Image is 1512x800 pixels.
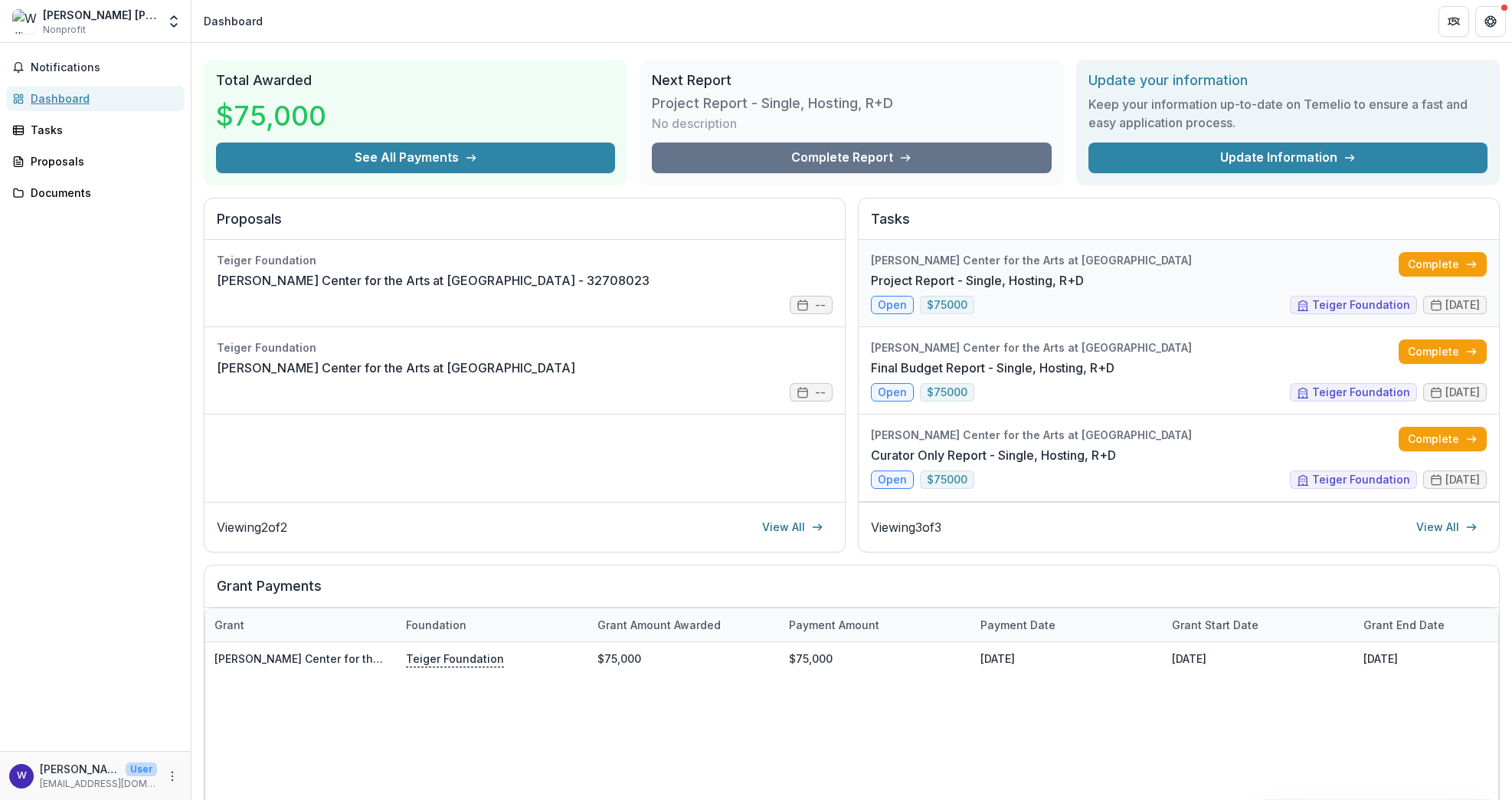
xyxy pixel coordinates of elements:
[871,446,1116,464] a: Curator Only Report - Single, Hosting, R+D
[12,9,37,34] img: William Marsh Rice University
[17,771,27,781] div: Whitney
[1438,6,1469,37] button: Partners
[871,271,1084,290] a: Project Report - Single, Hosting, R+D
[1163,608,1354,641] div: Grant start date
[198,10,269,32] nav: breadcrumb
[588,608,780,641] div: Grant amount awarded
[1088,95,1487,132] h3: Keep your information up-to-date on Temelio to ensure a fast and easy application process.
[31,90,172,107] div: Dashboard
[1475,6,1506,37] button: Get Help
[205,608,397,641] div: Grant
[971,608,1163,641] div: Payment date
[1163,617,1268,633] div: Grant start date
[40,777,157,791] p: [EMAIL_ADDRESS][DOMAIN_NAME]
[971,617,1065,633] div: Payment date
[397,617,476,633] div: Foundation
[6,86,185,111] a: Dashboard
[871,359,1114,377] a: Final Budget Report - Single, Hosting, R+D
[753,515,833,539] a: View All
[780,617,889,633] div: Payment Amount
[43,23,86,37] span: Nonprofit
[1088,143,1487,173] a: Update Information
[871,211,1487,240] h2: Tasks
[1163,642,1354,675] div: [DATE]
[652,72,1051,89] h2: Next Report
[217,518,287,536] p: Viewing 2 of 2
[214,652,529,665] a: [PERSON_NAME] Center for the Arts at [GEOGRAPHIC_DATA]
[6,149,185,174] a: Proposals
[216,72,615,89] h2: Total Awarded
[6,117,185,143] a: Tasks
[780,608,971,641] div: Payment Amount
[652,114,737,133] p: No description
[652,95,893,112] h3: Project Report - Single, Hosting, R+D
[652,143,1051,173] a: Complete Report
[43,7,157,23] div: [PERSON_NAME] [PERSON_NAME][GEOGRAPHIC_DATA]
[31,185,172,201] div: Documents
[1399,252,1487,277] a: Complete
[971,642,1163,675] div: [DATE]
[1088,72,1487,89] h2: Update your information
[126,762,157,776] p: User
[31,153,172,169] div: Proposals
[217,359,575,377] a: [PERSON_NAME] Center for the Arts at [GEOGRAPHIC_DATA]
[1407,515,1487,539] a: View All
[40,761,119,777] p: [PERSON_NAME]
[871,518,941,536] p: Viewing 3 of 3
[163,6,185,37] button: Open entity switcher
[1354,617,1454,633] div: Grant end date
[31,122,172,138] div: Tasks
[406,650,504,667] p: Teiger Foundation
[216,143,615,173] button: See All Payments
[588,617,730,633] div: Grant amount awarded
[217,578,1487,607] h2: Grant Payments
[204,13,263,29] div: Dashboard
[1399,427,1487,451] a: Complete
[205,617,254,633] div: Grant
[217,271,650,290] a: [PERSON_NAME] Center for the Arts at [GEOGRAPHIC_DATA] - 32708023
[397,608,588,641] div: Foundation
[1399,339,1487,364] a: Complete
[31,61,178,74] span: Notifications
[216,95,331,136] h3: $75,000
[6,55,185,80] button: Notifications
[780,642,971,675] div: $75,000
[588,642,780,675] div: $75,000
[163,767,182,785] button: More
[217,211,833,240] h2: Proposals
[6,180,185,205] a: Documents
